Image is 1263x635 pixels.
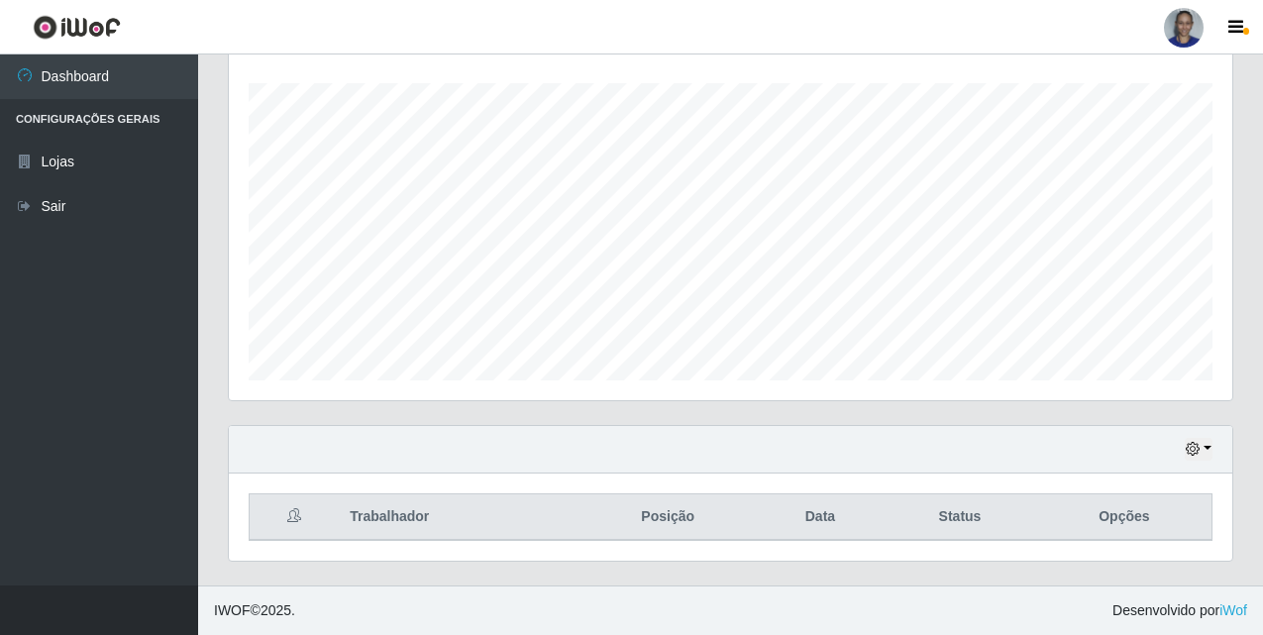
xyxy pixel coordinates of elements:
a: iWof [1219,602,1247,618]
th: Data [758,494,884,541]
th: Opções [1037,494,1212,541]
th: Trabalhador [338,494,579,541]
span: IWOF [214,602,251,618]
span: Desenvolvido por [1112,600,1247,621]
th: Status [883,494,1037,541]
span: © 2025 . [214,600,295,621]
th: Posição [579,494,758,541]
img: CoreUI Logo [33,15,121,40]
